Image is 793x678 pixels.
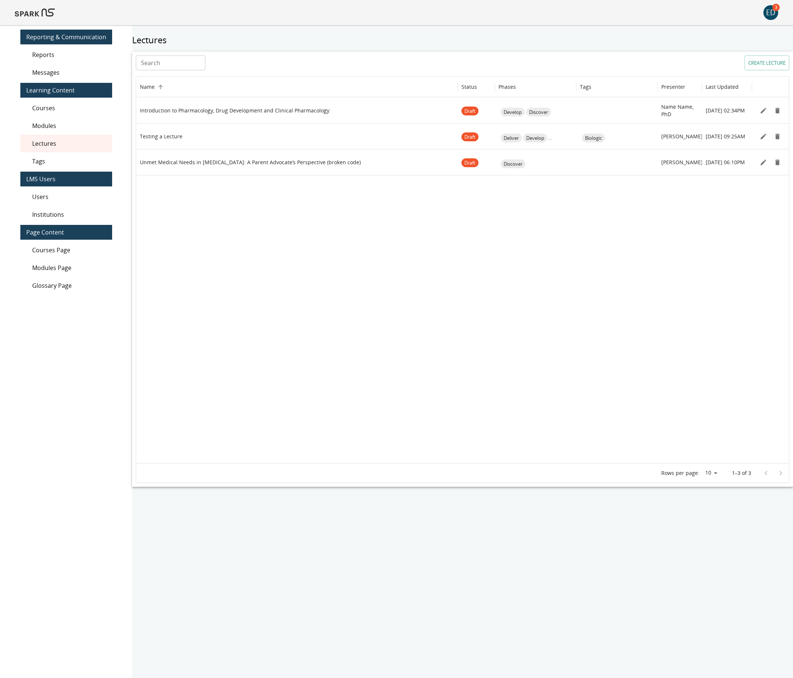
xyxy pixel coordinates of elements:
[461,98,478,124] span: Draft
[706,83,739,91] h6: Last Updated
[20,206,112,223] div: Institutions
[32,157,106,166] span: Tags
[140,133,182,140] p: Testing a Lecture
[461,124,478,150] span: Draft
[706,159,745,166] p: [DATE] 06:10PM
[26,175,106,183] span: LMS Users
[763,5,778,20] div: ED
[20,277,112,294] div: Glossary Page
[702,468,720,478] div: 10
[774,159,781,166] svg: Remove
[745,55,789,70] button: Create lecture
[20,241,112,259] div: Courses Page
[15,4,55,21] img: Logo of SPARK at Stanford
[758,157,769,168] button: Edit
[20,46,112,64] div: Reports
[732,469,751,477] p: 1–3 of 3
[774,107,781,114] svg: Remove
[132,34,793,46] h5: Lectures
[772,4,780,11] span: 3
[772,105,783,116] button: Remove
[32,50,106,59] span: Reports
[140,159,361,166] p: Unmet Medical Needs in [MEDICAL_DATA]: A Parent Advocate’s Perspective (broken code)
[32,104,106,112] span: Courses
[20,172,112,186] div: LMS Users
[155,82,166,92] button: Sort
[20,25,112,297] nav: main
[32,121,106,130] span: Modules
[461,150,478,176] span: Draft
[32,281,106,290] span: Glossary Page
[772,131,783,142] button: Remove
[20,117,112,135] div: Modules
[20,188,112,206] div: Users
[140,83,155,90] div: Name
[661,469,699,477] p: Rows per page:
[20,83,112,98] div: Learning Content
[758,105,769,116] button: Edit
[32,192,106,201] span: Users
[20,30,112,44] div: Reporting & Communication
[20,99,112,117] div: Courses
[706,107,745,114] p: [DATE] 02:34PM
[706,133,745,140] p: [DATE] 09:25AM
[760,107,767,114] svg: Edit
[661,103,698,118] p: Name Name, PhD
[32,210,106,219] span: Institutions
[20,135,112,152] div: Lectures
[772,157,783,168] button: Remove
[774,133,781,140] svg: Remove
[32,246,106,254] span: Courses Page
[26,86,106,95] span: Learning Content
[661,133,703,140] p: [PERSON_NAME]
[32,263,106,272] span: Modules Page
[580,83,591,90] div: Tags
[461,83,477,90] div: Status
[20,152,112,170] div: Tags
[498,83,516,90] div: Phases
[760,133,767,140] svg: Edit
[26,33,106,41] span: Reporting & Communication
[20,225,112,240] div: Page Content
[758,131,769,142] button: Edit
[26,228,106,237] span: Page Content
[20,259,112,277] div: Modules Page
[763,5,778,20] button: account of current user
[32,68,106,77] span: Messages
[32,139,106,148] span: Lectures
[760,159,767,166] svg: Edit
[140,107,329,114] p: Introduction to Pharmacology, Drug Development and Clinical Pharmacology
[661,159,703,166] p: [PERSON_NAME]
[661,83,685,90] div: Presenter
[20,64,112,81] div: Messages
